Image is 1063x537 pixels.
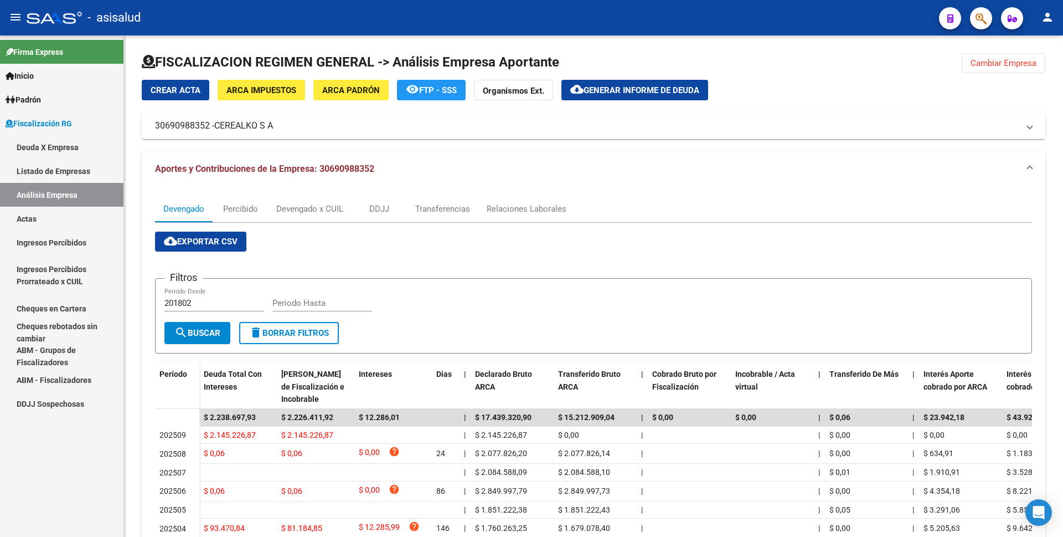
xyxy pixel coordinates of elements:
[829,449,850,458] span: $ 0,00
[652,370,716,391] span: Cobrado Bruto por Fiscalización
[204,449,225,458] span: $ 0,06
[155,232,246,252] button: Exportar CSV
[561,80,708,100] button: Generar informe de deuda
[912,505,914,514] span: |
[159,505,186,514] span: 202505
[829,413,850,422] span: $ 0,06
[389,484,400,495] i: help
[142,151,1045,187] mat-expansion-panel-header: Aportes y Contribuciones de la Empresa: 30690988352
[214,120,273,132] span: CEREALKO S A
[1007,487,1043,495] span: $ 8.221,28
[1041,11,1054,24] mat-icon: person
[923,413,964,422] span: $ 23.942,18
[1025,499,1052,526] div: Open Intercom Messenger
[829,431,850,439] span: $ 0,00
[464,370,466,379] span: |
[406,83,419,96] mat-icon: remove_red_eye
[436,487,445,495] span: 86
[142,80,209,100] button: Crear Acta
[475,449,527,458] span: $ 2.077.826,20
[464,524,466,533] span: |
[818,487,820,495] span: |
[204,524,245,533] span: $ 93.470,84
[204,487,225,495] span: $ 0,06
[1007,449,1043,458] span: $ 1.183,80
[199,362,277,411] datatable-header-cell: Deuda Total Con Intereses
[204,370,262,391] span: Deuda Total Con Intereses
[142,53,559,71] h1: FISCALIZACION REGIMEN GENERAL -> Análisis Empresa Aportante
[1007,524,1043,533] span: $ 9.642,11
[6,70,34,82] span: Inicio
[174,326,188,339] mat-icon: search
[1007,431,1028,439] span: $ 0,00
[163,203,204,215] div: Devengado
[226,85,296,95] span: ARCA Impuestos
[641,487,643,495] span: |
[159,468,186,477] span: 202507
[464,505,466,514] span: |
[570,83,584,96] mat-icon: cloud_download
[1007,468,1043,477] span: $ 3.528,12
[277,362,354,411] datatable-header-cell: Deuda Bruta Neto de Fiscalización e Incobrable
[558,449,610,458] span: $ 2.077.826,14
[923,505,960,514] span: $ 3.291,06
[558,431,579,439] span: $ 0,00
[483,86,544,96] strong: Organismos Ext.
[359,446,380,461] span: $ 0,00
[475,505,527,514] span: $ 1.851.222,38
[464,487,466,495] span: |
[155,163,374,174] span: Aportes y Contribuciones de la Empresa: 30690988352
[735,413,756,422] span: $ 0,00
[471,362,554,411] datatable-header-cell: Declarado Bruto ARCA
[475,487,527,495] span: $ 2.849.997,79
[652,413,673,422] span: $ 0,00
[923,449,953,458] span: $ 634,91
[558,505,610,514] span: $ 1.851.222,43
[558,487,610,495] span: $ 2.849.997,73
[912,370,915,379] span: |
[276,203,343,215] div: Devengado x CUIL
[474,80,553,100] button: Organismos Ext.
[641,413,643,422] span: |
[281,370,344,404] span: [PERSON_NAME] de Fiscalización e Incobrable
[923,431,945,439] span: $ 0,00
[908,362,919,411] datatable-header-cell: |
[558,413,615,422] span: $ 15.212.909,04
[912,431,914,439] span: |
[436,370,452,379] span: Dias
[919,362,1002,411] datatable-header-cell: Interés Aporte cobrado por ARCA
[359,484,380,499] span: $ 0,00
[818,505,820,514] span: |
[409,521,420,532] i: help
[637,362,648,411] datatable-header-cell: |
[397,80,466,100] button: FTP - SSS
[962,53,1045,73] button: Cambiar Empresa
[558,370,621,391] span: Transferido Bruto ARCA
[818,524,820,533] span: |
[174,328,220,338] span: Buscar
[825,362,908,411] datatable-header-cell: Transferido De Más
[281,524,322,533] span: $ 81.184,85
[464,413,466,422] span: |
[829,505,850,514] span: $ 0,05
[829,524,850,533] span: $ 0,00
[159,524,186,533] span: 202504
[818,468,820,477] span: |
[155,120,1019,132] mat-panel-title: 30690988352 -
[159,431,186,439] span: 202509
[359,413,400,422] span: $ 12.286,01
[281,431,333,439] span: $ 2.145.226,87
[487,203,566,215] div: Relaciones Laborales
[475,524,527,533] span: $ 1.760.263,25
[912,468,914,477] span: |
[164,234,177,248] mat-icon: cloud_download
[641,449,643,458] span: |
[641,431,643,439] span: |
[475,431,527,439] span: $ 2.145.226,87
[354,362,432,411] datatable-header-cell: Intereses
[6,117,72,130] span: Fiscalización RG
[829,487,850,495] span: $ 0,00
[464,431,466,439] span: |
[923,487,960,495] span: $ 4.354,18
[735,370,795,391] span: Incobrable / Acta virtual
